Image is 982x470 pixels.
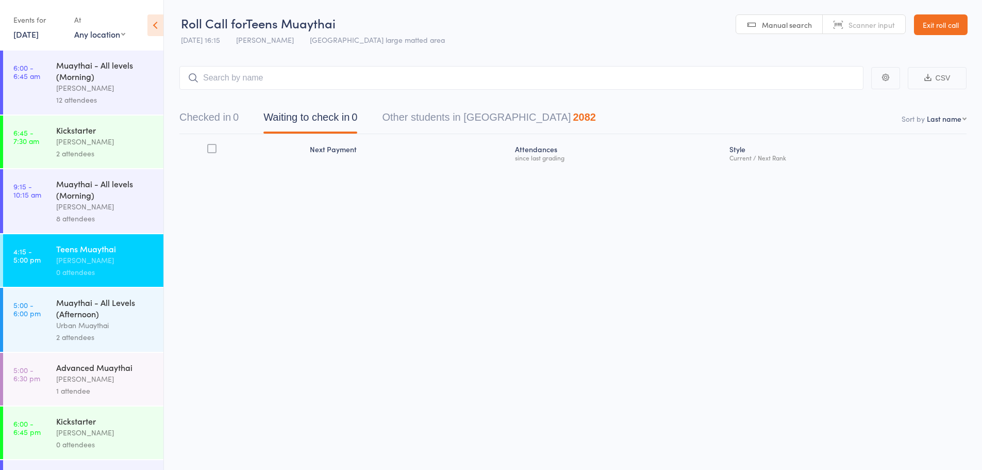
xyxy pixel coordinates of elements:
[246,14,336,31] span: Teens Muaythai
[762,20,812,30] span: Manual search
[56,136,155,148] div: [PERSON_NAME]
[13,366,40,382] time: 5:00 - 6:30 pm
[306,139,511,166] div: Next Payment
[3,51,163,115] a: 6:00 -6:45 amMuaythai - All levels (Morning)[PERSON_NAME]12 attendees
[263,106,357,134] button: Waiting to check in0
[573,111,596,123] div: 2082
[729,154,962,161] div: Current / Next Rank
[56,213,155,224] div: 8 attendees
[3,288,163,352] a: 5:00 -6:00 pmMuaythai - All Levels (Afternoon)Urban Muaythai2 attendees
[382,106,596,134] button: Other students in [GEOGRAPHIC_DATA]2082
[56,148,155,159] div: 2 attendees
[13,247,41,264] time: 4:15 - 5:00 pm
[725,139,967,166] div: Style
[511,139,725,166] div: Atten­dances
[56,297,155,319] div: Muaythai - All Levels (Afternoon)
[56,59,155,82] div: Muaythai - All levels (Morning)
[13,128,39,145] time: 6:45 - 7:30 am
[56,362,155,373] div: Advanced Muaythai
[74,11,125,28] div: At
[310,35,445,45] span: [GEOGRAPHIC_DATA] large matted area
[56,319,155,331] div: Urban Muaythai
[56,124,155,136] div: Kickstarter
[56,178,155,201] div: Muaythai - All levels (Morning)
[181,35,220,45] span: [DATE] 16:15
[3,169,163,233] a: 9:15 -10:15 amMuaythai - All levels (Morning)[PERSON_NAME]8 attendees
[56,94,155,106] div: 12 attendees
[515,154,721,161] div: since last grading
[902,114,925,124] label: Sort by
[179,106,239,134] button: Checked in0
[181,14,246,31] span: Roll Call for
[13,419,41,436] time: 6:00 - 6:45 pm
[56,427,155,439] div: [PERSON_NAME]
[56,243,155,254] div: Teens Muaythai
[3,353,163,406] a: 5:00 -6:30 pmAdvanced Muaythai[PERSON_NAME]1 attendee
[13,63,40,80] time: 6:00 - 6:45 am
[233,111,239,123] div: 0
[13,182,41,199] time: 9:15 - 10:15 am
[927,114,961,124] div: Last name
[56,266,155,278] div: 0 attendees
[56,331,155,343] div: 2 attendees
[56,385,155,397] div: 1 attendee
[908,67,967,89] button: CSV
[848,20,895,30] span: Scanner input
[13,11,64,28] div: Events for
[13,28,39,40] a: [DATE]
[56,439,155,450] div: 0 attendees
[3,116,163,168] a: 6:45 -7:30 amKickstarter[PERSON_NAME]2 attendees
[74,28,125,40] div: Any location
[56,373,155,385] div: [PERSON_NAME]
[179,66,863,90] input: Search by name
[352,111,357,123] div: 0
[13,301,41,317] time: 5:00 - 6:00 pm
[56,254,155,266] div: [PERSON_NAME]
[56,82,155,94] div: [PERSON_NAME]
[236,35,294,45] span: [PERSON_NAME]
[3,407,163,459] a: 6:00 -6:45 pmKickstarter[PERSON_NAME]0 attendees
[56,201,155,213] div: [PERSON_NAME]
[56,415,155,427] div: Kickstarter
[914,14,968,35] a: Exit roll call
[3,234,163,287] a: 4:15 -5:00 pmTeens Muaythai[PERSON_NAME]0 attendees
